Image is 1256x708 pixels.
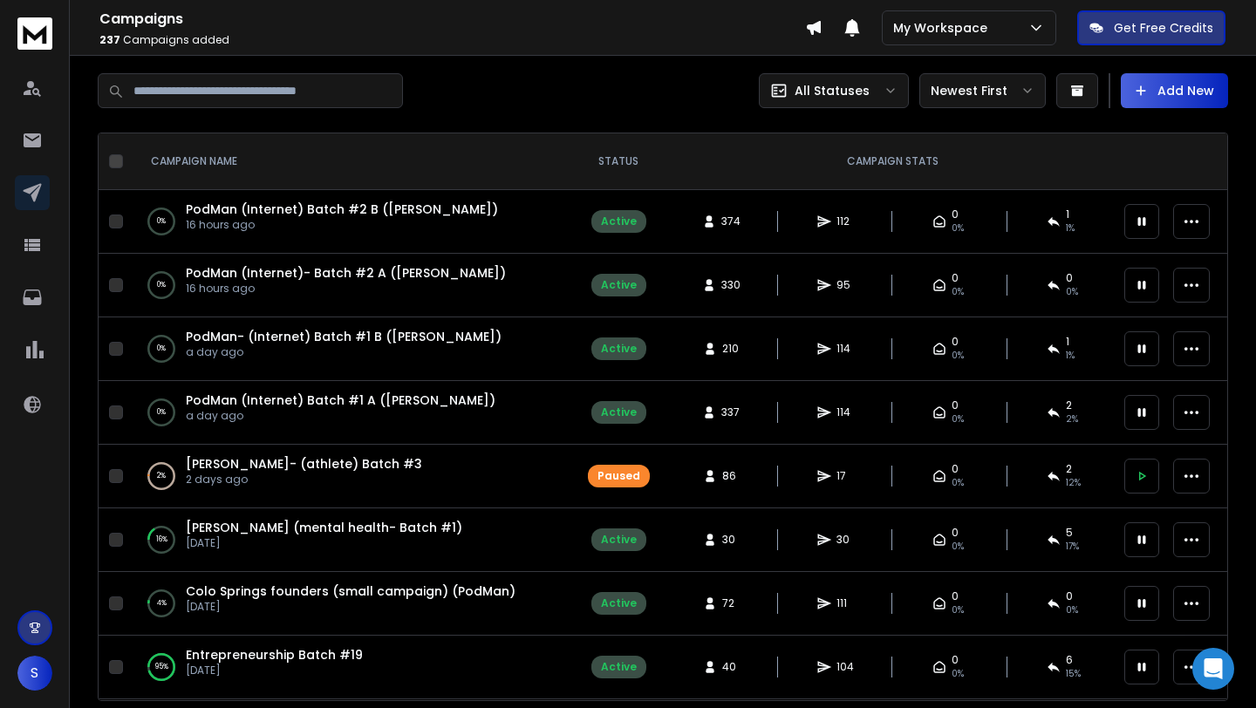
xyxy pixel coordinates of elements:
[721,405,740,419] span: 337
[601,405,637,419] div: Active
[1066,603,1078,617] span: 0 %
[186,646,363,664] a: Entrepreneurship Batch #19
[186,519,462,536] a: [PERSON_NAME] (mental health- Batch #1)
[186,282,506,296] p: 16 hours ago
[721,214,741,228] span: 374
[157,595,167,612] p: 4 %
[186,391,495,409] a: PodMan (Internet) Batch #1 A ([PERSON_NAME])
[601,533,637,547] div: Active
[919,73,1046,108] button: Newest First
[671,133,1114,190] th: CAMPAIGN STATS
[157,340,166,357] p: 0 %
[836,405,854,419] span: 114
[130,133,566,190] th: CAMPAIGN NAME
[722,660,740,674] span: 40
[1066,526,1073,540] span: 5
[952,526,959,540] span: 0
[836,533,854,547] span: 30
[952,335,959,349] span: 0
[186,264,506,282] a: PodMan (Internet)- Batch #2 A ([PERSON_NAME])
[186,582,515,600] a: Colo Springs founders (small campaign) (PodMan)
[836,660,854,674] span: 104
[952,398,959,412] span: 0
[130,381,566,445] td: 0%PodMan (Internet) Batch #1 A ([PERSON_NAME])a day ago
[186,473,422,487] p: 2 days ago
[155,658,168,676] p: 95 %
[1066,589,1073,603] span: 0
[1066,667,1081,681] span: 15 %
[99,9,805,30] h1: Campaigns
[601,660,637,674] div: Active
[1066,285,1078,299] span: 0 %
[1066,540,1079,554] span: 17 %
[186,536,462,550] p: [DATE]
[601,342,637,356] div: Active
[952,462,959,476] span: 0
[157,404,166,421] p: 0 %
[952,271,959,285] span: 0
[186,664,363,677] p: [DATE]
[130,254,566,317] td: 0%PodMan (Internet)- Batch #2 A ([PERSON_NAME])16 hours ago
[952,412,964,426] span: 0%
[722,596,740,610] span: 72
[1121,73,1228,108] button: Add New
[157,467,166,485] p: 2 %
[836,214,854,228] span: 112
[186,201,498,218] span: PodMan (Internet) Batch #2 B ([PERSON_NAME])
[1066,221,1075,235] span: 1 %
[952,208,959,221] span: 0
[157,276,166,294] p: 0 %
[1066,335,1069,349] span: 1
[601,278,637,292] div: Active
[1066,412,1078,426] span: 2 %
[186,455,422,473] span: [PERSON_NAME]- (athlete) Batch #3
[952,221,964,235] span: 0%
[722,533,740,547] span: 30
[17,17,52,50] img: logo
[952,589,959,603] span: 0
[952,349,964,363] span: 0%
[893,19,994,37] p: My Workspace
[1066,462,1072,476] span: 2
[130,317,566,381] td: 0%PodMan- (Internet) Batch #1 B ([PERSON_NAME])a day ago
[186,218,498,232] p: 16 hours ago
[836,469,854,483] span: 17
[130,190,566,254] td: 0%PodMan (Internet) Batch #2 B ([PERSON_NAME])16 hours ago
[1066,398,1072,412] span: 2
[130,572,566,636] td: 4%Colo Springs founders (small campaign) (PodMan)[DATE]
[17,656,52,691] button: S
[186,345,502,359] p: a day ago
[99,33,805,47] p: Campaigns added
[1066,653,1073,667] span: 6
[157,213,166,230] p: 0 %
[1066,271,1073,285] span: 0
[601,214,637,228] div: Active
[156,531,167,548] p: 16 %
[186,328,502,345] a: PodMan- (Internet) Batch #1 B ([PERSON_NAME])
[836,596,854,610] span: 111
[722,342,740,356] span: 210
[130,636,566,699] td: 95%Entrepreneurship Batch #19[DATE]
[130,445,566,508] td: 2%[PERSON_NAME]- (athlete) Batch #32 days ago
[601,596,637,610] div: Active
[952,603,964,617] span: 0%
[721,278,741,292] span: 330
[130,508,566,572] td: 16%[PERSON_NAME] (mental health- Batch #1)[DATE]
[952,540,964,554] span: 0%
[952,285,964,299] span: 0%
[186,600,515,614] p: [DATE]
[1192,648,1234,690] div: Open Intercom Messenger
[1077,10,1225,45] button: Get Free Credits
[1066,208,1069,221] span: 1
[836,342,854,356] span: 114
[836,278,854,292] span: 95
[99,32,120,47] span: 237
